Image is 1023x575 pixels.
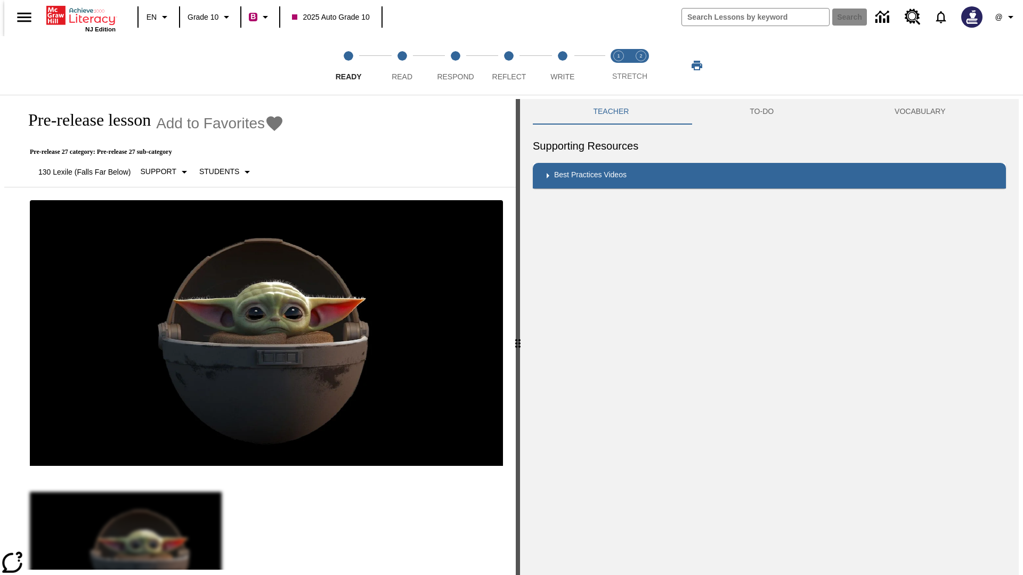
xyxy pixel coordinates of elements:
button: Ready step 1 of 5 [318,36,379,95]
p: Best Practices Videos [554,169,627,182]
span: Read [392,72,412,81]
p: Pre-release 27 category: Pre-release 27 sub-category [17,148,284,156]
button: Print [680,56,714,75]
button: Respond step 3 of 5 [425,36,486,95]
div: Instructional Panel Tabs [533,99,1006,125]
span: STRETCH [612,72,647,80]
button: Profile/Settings [989,7,1023,27]
text: 2 [639,53,642,59]
button: Stretch Read step 1 of 2 [603,36,634,95]
button: VOCABULARY [834,99,1006,125]
p: 130 Lexile (Falls Far Below) [26,167,131,177]
a: Notifications [927,3,955,31]
img: Avatar [961,6,983,28]
button: Select Student [195,162,258,182]
span: Grade 10 [188,12,218,23]
p: Students [199,166,239,177]
div: activity [520,99,1019,575]
input: search field [682,9,829,26]
button: Write step 5 of 5 [532,36,594,95]
span: Add to Favorites [156,115,265,132]
span: Respond [437,72,474,81]
button: Reflect step 4 of 5 [478,36,540,95]
div: Best Practices Videos [533,163,1006,188]
button: Read step 2 of 5 [371,36,433,95]
a: Data Center [869,3,898,32]
div: Press Enter or Spacebar and then press right and left arrow keys to move the slider [516,99,520,575]
div: reading [4,99,516,570]
button: Boost Class color is violet red. Change class color [245,7,276,27]
span: 2025 Auto Grade 10 [292,12,369,23]
span: Write [550,72,574,81]
span: Ready [336,72,362,81]
button: Teacher [533,99,689,125]
span: EN [147,12,157,23]
h6: Supporting Resources [533,137,1006,154]
button: Add to Favorites - Pre-release lesson [156,114,284,133]
p: Support [141,166,176,177]
button: Grade: Grade 10, Select a grade [183,7,237,27]
button: TO-DO [689,99,834,125]
button: Open side menu [9,2,40,33]
span: B [250,10,256,23]
button: Stretch Respond step 2 of 2 [626,36,656,95]
span: Reflect [492,72,526,81]
button: Scaffolds, Support [136,162,195,182]
text: 1 [617,53,620,59]
button: Select a new avatar [955,3,989,31]
a: Resource Center, Will open in new tab [898,3,927,31]
div: Home [46,4,116,32]
span: NJ Edition [85,26,116,32]
span: @ [995,12,1002,23]
button: Language: EN, Select a language [142,7,176,27]
img: hero alt text [30,200,503,466]
h1: Pre-release lesson [17,110,151,130]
